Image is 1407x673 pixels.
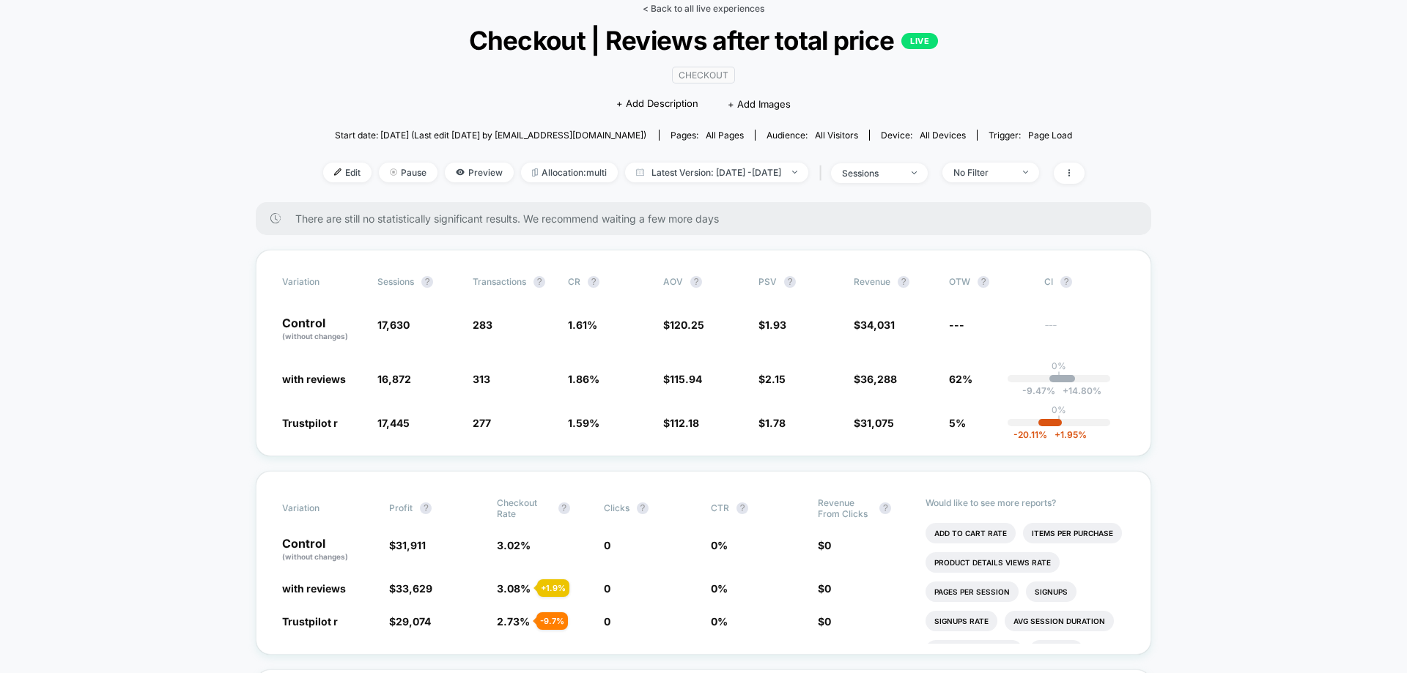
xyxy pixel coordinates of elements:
[765,417,786,429] span: 1.78
[473,276,526,287] span: Transactions
[818,497,872,519] span: Revenue From Clicks
[377,319,410,331] span: 17,630
[643,3,764,14] a: < Back to all live experiences
[361,25,1046,56] span: Checkout | Reviews after total price
[282,582,346,595] span: with reviews
[1026,581,1077,602] li: Signups
[818,615,831,628] span: $
[949,417,966,429] span: 5%
[926,581,1019,602] li: Pages Per Session
[869,130,977,141] span: Device:
[818,582,831,595] span: $
[949,276,1030,288] span: OTW
[978,276,989,288] button: ?
[765,373,786,385] span: 2.15
[758,319,786,331] span: $
[335,130,646,141] span: Start date: [DATE] (Last edit [DATE] by [EMAIL_ADDRESS][DOMAIN_NAME])
[860,319,895,331] span: 34,031
[920,130,966,141] span: all devices
[497,497,551,519] span: Checkout Rate
[536,612,568,630] div: - 9.7 %
[926,640,1022,661] li: Profit Per Session
[334,168,341,176] img: edit
[815,130,858,141] span: All Visitors
[1028,130,1072,141] span: Page Load
[711,539,728,551] span: 0 %
[860,373,897,385] span: 36,288
[396,582,432,595] span: 33,629
[1052,404,1066,415] p: 0%
[949,319,964,331] span: ---
[636,168,644,176] img: calendar
[377,276,414,287] span: Sessions
[901,33,938,49] p: LIVE
[282,497,363,519] span: Variation
[670,417,699,429] span: 112.18
[824,615,831,628] span: 0
[1063,385,1068,396] span: +
[1022,385,1055,396] span: -9.47 %
[898,276,909,288] button: ?
[282,615,338,628] span: Trustpilot r
[497,539,531,551] span: 3.02 %
[728,98,791,110] span: + Add Images
[663,417,699,429] span: $
[282,276,363,288] span: Variation
[949,373,972,385] span: 62%
[860,417,894,429] span: 31,075
[736,502,748,514] button: ?
[663,373,702,385] span: $
[558,502,570,514] button: ?
[323,163,372,182] span: Edit
[792,171,797,174] img: end
[824,539,831,551] span: 0
[818,539,831,551] span: $
[1047,429,1087,440] span: 1.95 %
[706,130,744,141] span: all pages
[711,502,729,513] span: CTR
[390,168,397,176] img: end
[282,332,348,341] span: (without changes)
[396,615,431,628] span: 29,074
[758,276,777,287] span: PSV
[670,319,704,331] span: 120.25
[568,319,597,331] span: 1.61 %
[1055,429,1060,440] span: +
[532,168,538,176] img: rebalance
[604,539,610,551] span: 0
[282,373,346,385] span: with reviews
[521,163,618,182] span: Allocation: multi
[389,615,431,628] span: $
[842,168,901,179] div: sessions
[765,319,786,331] span: 1.93
[568,276,580,287] span: CR
[637,502,649,514] button: ?
[854,319,895,331] span: $
[396,539,426,551] span: 31,911
[670,373,702,385] span: 115.94
[389,539,426,551] span: $
[473,417,491,429] span: 277
[1044,321,1125,342] span: ---
[604,615,610,628] span: 0
[824,582,831,595] span: 0
[912,171,917,174] img: end
[663,276,683,287] span: AOV
[671,130,744,141] div: Pages:
[420,502,432,514] button: ?
[758,373,786,385] span: $
[379,163,437,182] span: Pause
[1060,276,1072,288] button: ?
[663,319,704,331] span: $
[616,97,698,111] span: + Add Description
[1023,523,1122,543] li: Items Per Purchase
[672,67,735,83] span: Checkout
[377,373,411,385] span: 16,872
[1044,276,1125,288] span: CI
[926,552,1060,573] li: Product Details Views Rate
[497,615,530,628] span: 2.73 %
[473,319,492,331] span: 283
[1052,360,1066,371] p: 0%
[588,276,599,288] button: ?
[784,276,796,288] button: ?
